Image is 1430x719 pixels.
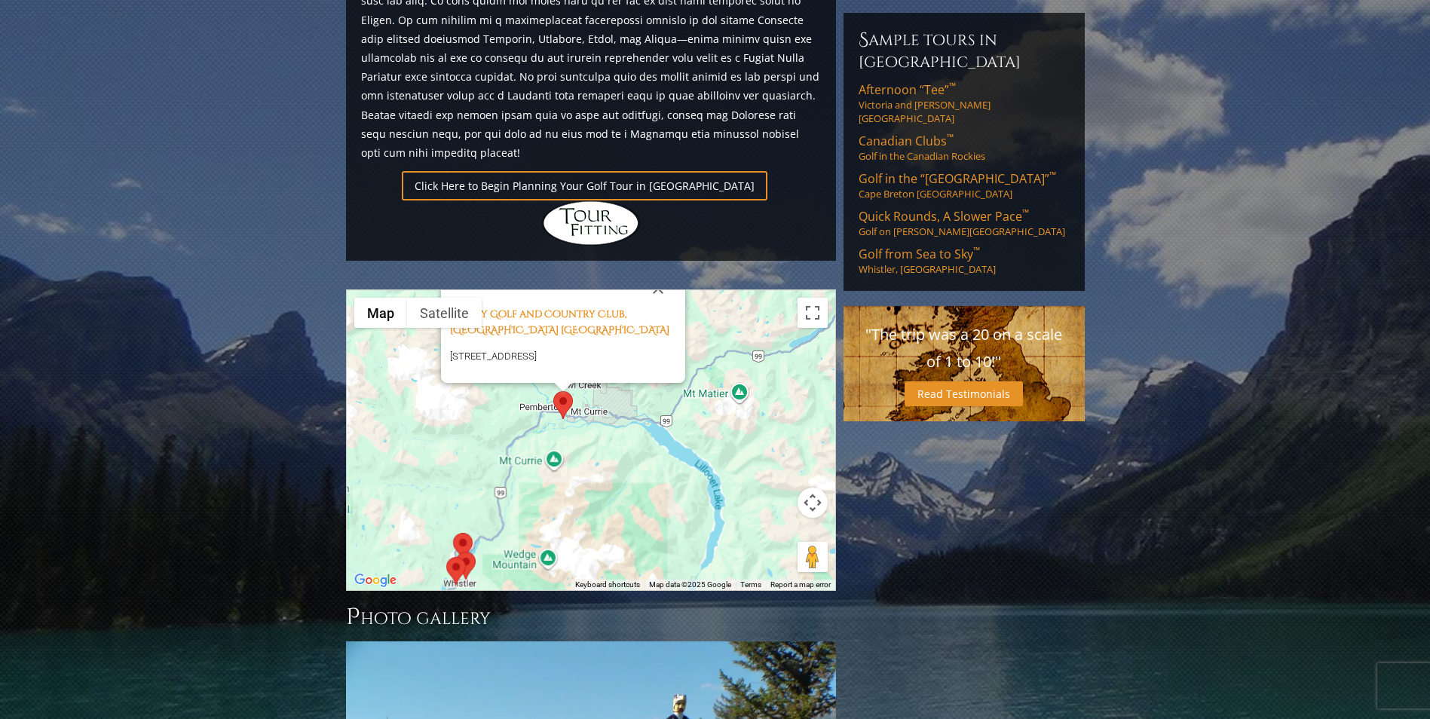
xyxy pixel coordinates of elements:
[351,571,400,590] img: Google
[859,321,1070,375] p: "The trip was a 20 on a scale of 1 to 10!"
[450,307,669,337] a: Big Sky Golf and Country Club, [GEOGRAPHIC_DATA] [GEOGRAPHIC_DATA]
[740,580,761,589] a: Terms (opens in new tab)
[859,208,1070,238] a: Quick Rounds, A Slower Pace™Golf on [PERSON_NAME][GEOGRAPHIC_DATA]
[859,246,1070,276] a: Golf from Sea to Sky™Whistler, [GEOGRAPHIC_DATA]
[859,28,1070,72] h6: Sample Tours in [GEOGRAPHIC_DATA]
[859,133,1070,163] a: Canadian Clubs™Golf in the Canadian Rockies
[407,298,482,328] button: Show satellite imagery
[949,80,956,93] sup: ™
[798,298,828,328] button: Toggle fullscreen view
[649,580,731,589] span: Map data ©2025 Google
[770,580,831,589] a: Report a map error
[450,347,676,365] p: [STREET_ADDRESS]
[542,200,640,246] img: Hidden Links
[354,298,407,328] button: Show street map
[859,246,980,262] span: Golf from Sea to Sky
[859,81,1070,125] a: Afternoon “Tee”™Victoria and [PERSON_NAME][GEOGRAPHIC_DATA]
[859,170,1070,200] a: Golf in the “[GEOGRAPHIC_DATA]”™Cape Breton [GEOGRAPHIC_DATA]
[947,131,954,144] sup: ™
[973,244,980,257] sup: ™
[798,488,828,518] button: Map camera controls
[859,133,954,149] span: Canadian Clubs
[402,171,767,200] a: Click Here to Begin Planning Your Golf Tour in [GEOGRAPHIC_DATA]
[575,580,640,590] button: Keyboard shortcuts
[1022,207,1029,219] sup: ™
[859,170,1056,187] span: Golf in the “[GEOGRAPHIC_DATA]”
[1049,169,1056,182] sup: ™
[905,381,1023,406] a: Read Testimonials
[859,208,1029,225] span: Quick Rounds, A Slower Pace
[351,571,400,590] a: Open this area in Google Maps (opens a new window)
[798,542,828,572] button: Drag Pegman onto the map to open Street View
[859,81,956,98] span: Afternoon “Tee”
[346,602,836,632] h3: Photo Gallery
